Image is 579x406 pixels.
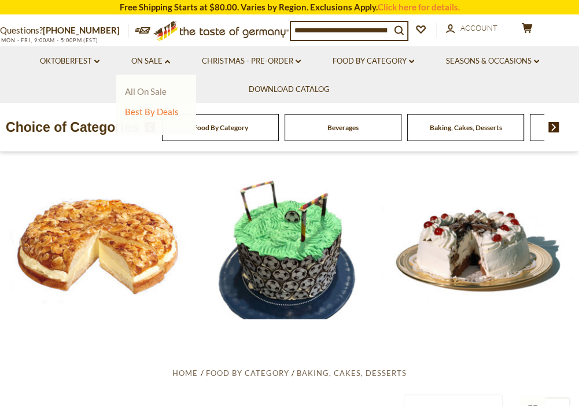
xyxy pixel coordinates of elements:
a: Download Catalog [249,83,330,96]
a: Beverages [327,123,359,132]
a: Home [172,368,198,378]
a: Baking, Cakes, Desserts [430,123,502,132]
a: On Sale [131,55,170,68]
a: Baking, Cakes, Desserts [297,368,407,378]
a: Food By Category [333,55,414,68]
a: Best By Deals [125,106,179,117]
a: Oktoberfest [40,55,99,68]
a: Seasons & Occasions [446,55,539,68]
span: Account [460,23,497,32]
a: Food By Category [205,368,289,378]
a: Account [446,22,497,35]
a: Click here for details. [378,2,460,12]
a: All On Sale [125,86,167,97]
a: [PHONE_NUMBER] [43,25,120,35]
a: Christmas - PRE-ORDER [202,55,301,68]
a: Food By Category [193,123,248,132]
img: next arrow [548,122,559,132]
